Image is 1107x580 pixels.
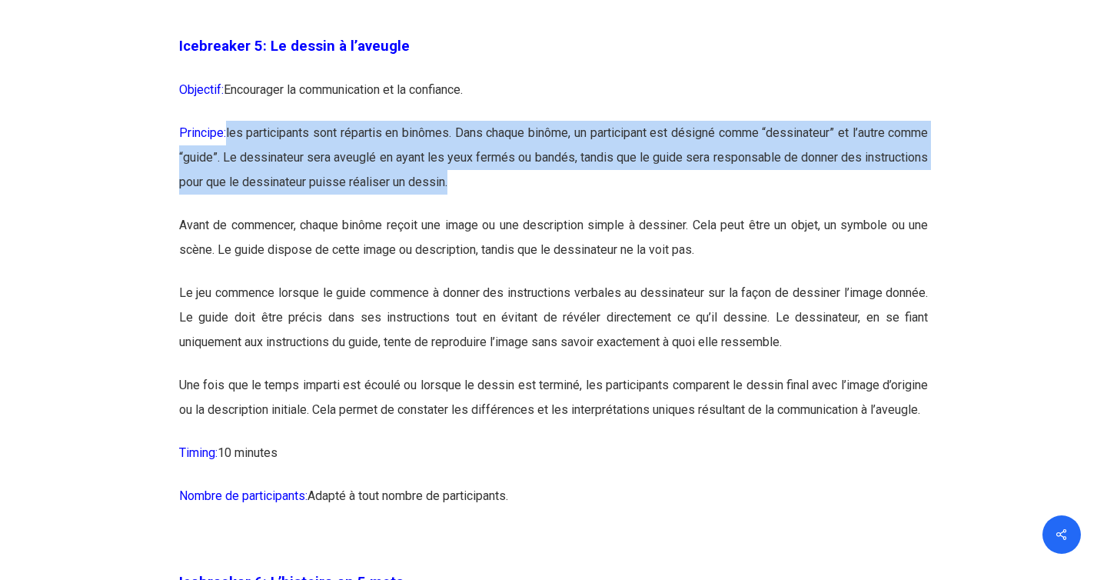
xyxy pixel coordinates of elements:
[179,484,929,527] p: Adapté à tout nombre de participants.
[179,488,307,503] span: Nombre de participants:
[179,445,218,460] span: Timing:
[179,373,929,441] p: Une fois que le temps imparti est écoulé ou lorsque le dessin est terminé, les participants compa...
[179,38,410,55] span: Icebreaker 5: Le dessin à l’aveugle
[179,281,929,373] p: Le jeu commence lorsque le guide commence à donner des instructions verbales au dessinateur sur l...
[179,78,929,121] p: Encourager la communication et la confiance.
[179,441,929,484] p: 10 minutes
[179,82,224,97] span: Objectif:
[179,213,929,281] p: Avant de commencer, chaque binôme reçoit une image ou une description simple à dessiner. Cela peu...
[179,121,929,213] p: les participants sont répartis en binômes. Dans chaque binôme, un participant est désigné comme “...
[179,125,226,140] span: Principe:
